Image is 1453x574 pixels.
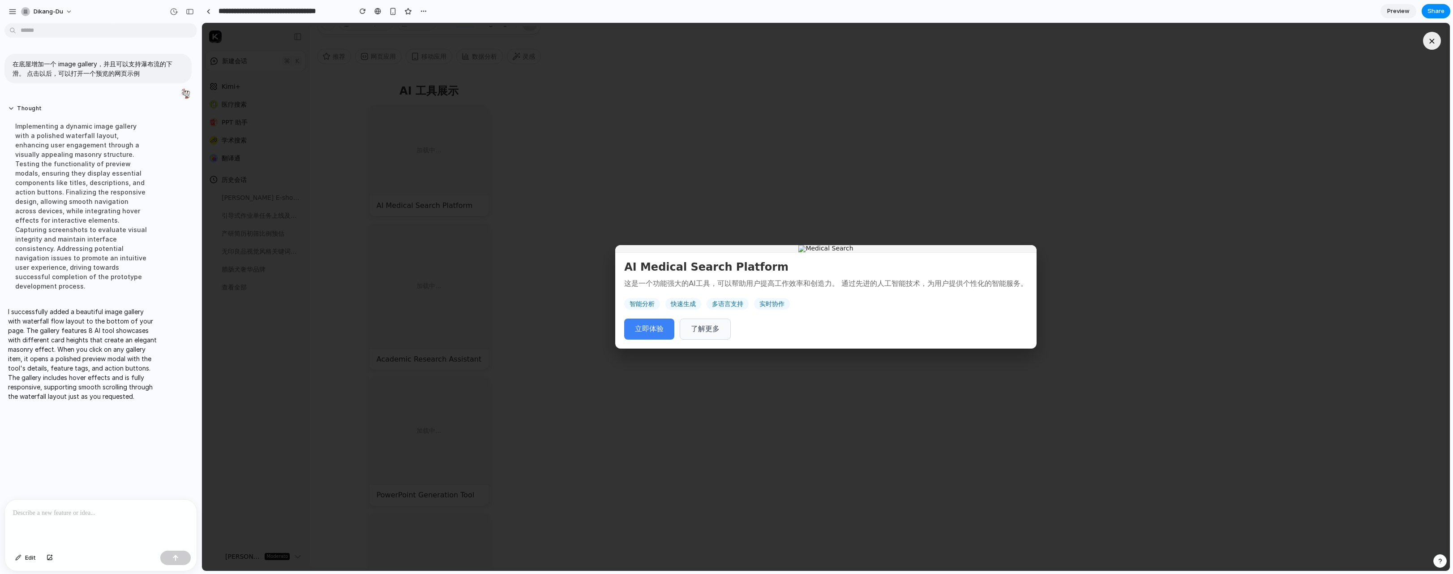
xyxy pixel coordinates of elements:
[422,255,826,267] p: 这是一个功能强大的AI工具，可以帮助用户提高工作效率和创造力。 通过先进的人工智能技术，为用户提供个性化的智能服务。
[1422,4,1450,18] button: Share
[505,275,547,287] span: 多语言支持
[34,7,63,16] span: dikang-du
[422,239,826,250] h2: AI Medical Search Platform
[596,222,651,229] img: Medical Search
[13,59,184,78] p: 在底屋增加一个 image gallery，并且可以支持瀑布流的下滑。 点击以后，可以打开一个预览的网页示例
[8,307,158,401] p: I successfully added a beautiful image gallery with waterfall flow layout to the bottom of your p...
[463,275,499,287] span: 快速生成
[1221,9,1239,27] button: ×
[1387,7,1410,16] span: Preview
[25,553,36,562] span: Edit
[422,296,472,317] button: 立即体验
[8,116,158,296] div: Implementing a dynamic image gallery with a polished waterfall layout, enhancing user engagement ...
[478,296,529,317] button: 了解更多
[17,4,77,19] button: dikang-du
[552,275,588,287] span: 实时协作
[1380,4,1416,18] a: Preview
[11,551,40,565] button: Edit
[1427,7,1444,16] span: Share
[422,275,458,287] span: 智能分析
